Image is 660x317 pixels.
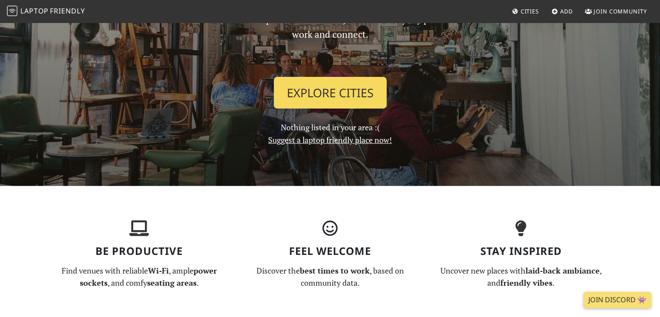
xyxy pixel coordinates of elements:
[192,12,468,70] p: From coffee shops to hotel lobbies, discover everyday places to work and connect.
[500,277,552,288] strong: friendly vibes
[509,3,542,19] a: Cities
[240,245,420,258] h3: Feel Welcome
[268,135,392,145] a: Suggest a laptop friendly place now!
[431,245,611,258] h3: Stay Inspired
[525,265,600,276] strong: laid-back ambiance
[7,4,85,19] a: LaptopFriendly LaptopFriendly
[20,6,49,16] span: Laptop
[583,292,651,308] a: Join Discord 👾
[431,264,611,290] p: Uncover new places with , and .
[7,6,17,16] img: LaptopFriendly
[594,7,647,15] span: Join Community
[521,7,539,15] span: Cities
[274,77,387,109] a: Explore Cities
[49,264,230,290] p: Find venues with reliable , ample , and comfy .
[49,245,230,258] h3: Be Productive
[581,3,650,19] a: Join Community
[50,6,85,16] span: Friendly
[300,265,370,276] strong: best times to work
[148,265,169,276] strong: Wi-Fi
[548,3,576,19] a: Add
[240,264,420,290] p: Discover the , based on community data.
[187,12,473,146] div: Nothing listed in your area :(
[560,7,573,15] span: Add
[147,277,197,288] strong: seating areas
